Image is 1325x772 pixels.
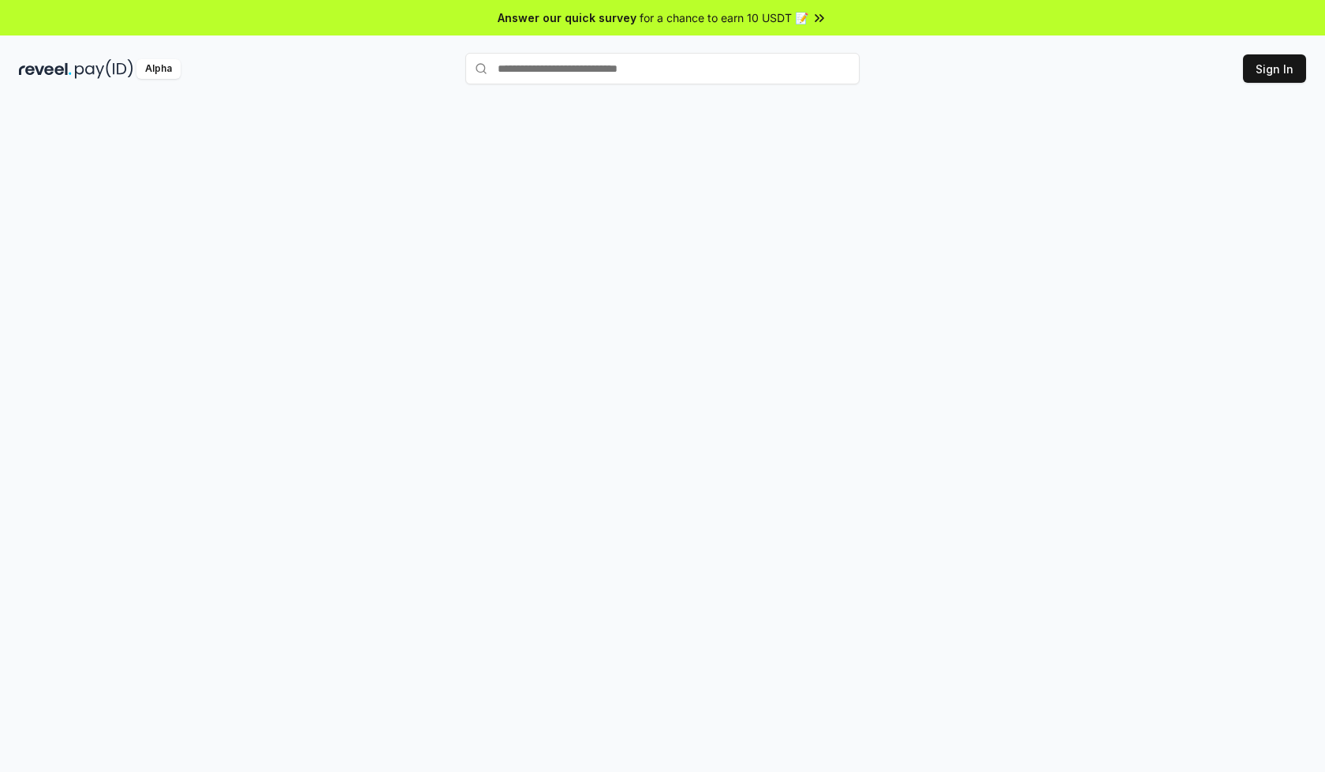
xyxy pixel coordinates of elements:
[1243,54,1306,83] button: Sign In
[75,59,133,79] img: pay_id
[19,59,72,79] img: reveel_dark
[136,59,181,79] div: Alpha
[498,9,636,26] span: Answer our quick survey
[640,9,808,26] span: for a chance to earn 10 USDT 📝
